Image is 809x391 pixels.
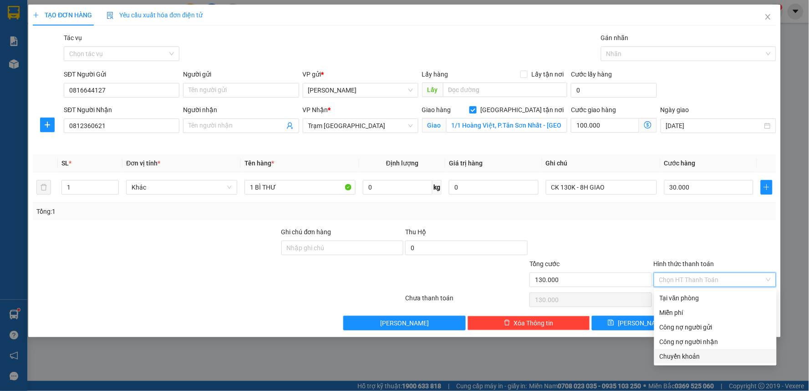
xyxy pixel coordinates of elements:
span: dollar-circle [644,121,651,129]
label: Ngày giao [661,106,689,113]
button: deleteXóa Thông tin [468,316,590,330]
div: Tên hàng: 1 XE 86AE-03986 ( : 1 ) [8,64,179,76]
span: Lấy hàng [422,71,448,78]
div: Công nợ người gửi [660,322,771,332]
span: Thu Hộ [405,228,426,236]
div: Người gửi [183,69,299,79]
span: Giá trị hàng [449,159,483,167]
span: Yêu cầu xuất hóa đơn điện tử [107,11,203,19]
span: Tên hàng [244,159,274,167]
input: 0 [449,180,539,195]
button: save[PERSON_NAME] [592,316,683,330]
span: [GEOGRAPHIC_DATA] tận nơi [477,105,567,115]
div: Công nợ người nhận [660,337,771,347]
input: Cước giao hàng [571,118,639,133]
span: Đơn vị tính [126,159,160,167]
span: Đã thu : [7,49,35,58]
div: Tại văn phòng [660,293,771,303]
span: [PERSON_NAME] [618,318,667,328]
input: Giao tận nơi [446,118,568,133]
span: plus [761,184,772,191]
input: Ghi chú đơn hàng [281,241,404,255]
button: Close [755,5,781,30]
span: Trạm Sài Gòn [308,119,413,133]
label: Hình thức thanh toán [654,260,714,268]
div: Cước gửi hàng sẽ được ghi vào công nợ của người nhận [654,334,777,349]
span: Nhận: [87,9,109,18]
div: Cước gửi hàng sẽ được ghi vào công nợ của người gửi [654,320,777,334]
span: TẠO ĐƠN HÀNG [33,11,92,19]
button: plus [761,180,772,195]
div: SĐT Người Nhận [64,105,179,115]
div: VP gửi [303,69,418,79]
input: Ghi Chú [546,180,657,195]
span: Định lượng [386,159,418,167]
div: Trạm [GEOGRAPHIC_DATA] [87,8,179,30]
label: Tác vụ [64,34,82,41]
input: Ngày giao [666,121,763,131]
span: plus [41,121,54,129]
span: plus [33,12,39,18]
label: Cước giao hàng [571,106,616,113]
span: Cước hàng [664,159,696,167]
div: Người nhận [183,105,299,115]
span: Lấy tận nơi [528,69,567,79]
span: Gửi: [8,8,22,17]
div: Miễn phí [660,308,771,318]
label: Gán nhãn [601,34,629,41]
span: Giao hàng [422,106,451,113]
img: icon [107,12,114,19]
button: plus [40,118,55,132]
div: Chưa thanh toán [404,293,529,309]
span: Tổng cước [529,260,560,268]
span: kg [432,180,442,195]
div: SĐT Người Gửi [64,69,179,79]
button: delete [36,180,51,195]
span: VP Nhận [303,106,328,113]
label: Ghi chú đơn hàng [281,228,331,236]
input: VD: Bàn, Ghế [244,180,356,195]
label: Cước lấy hàng [571,71,612,78]
span: close [764,13,772,21]
span: [PERSON_NAME] [380,318,429,328]
span: Phan Thiết [308,83,413,97]
button: [PERSON_NAME] [343,316,466,330]
div: 0325671180 [87,30,179,42]
span: Khác [132,180,232,194]
span: Giao [422,118,446,133]
input: Dọc đường [443,82,568,97]
span: delete [504,319,510,327]
div: [PERSON_NAME] [8,8,81,28]
span: SL [61,159,69,167]
input: Cước lấy hàng [571,83,657,98]
th: Ghi chú [542,154,661,172]
div: 250.000 [7,48,82,59]
span: user-add [286,122,294,129]
span: save [608,319,614,327]
span: Lấy [422,82,443,97]
div: Chuyển khoản [660,351,771,361]
div: Tổng: 1 [36,206,312,216]
span: Xóa Thông tin [514,318,554,328]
